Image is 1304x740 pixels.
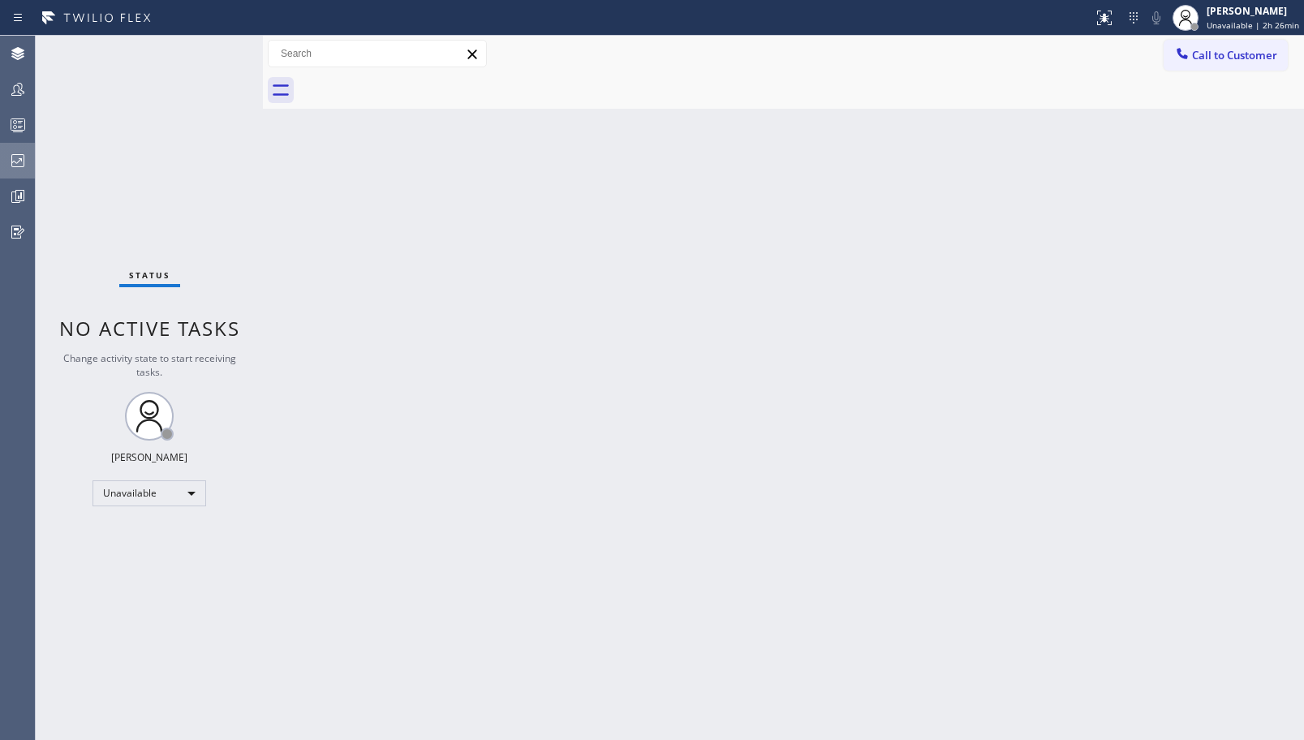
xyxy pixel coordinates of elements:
[269,41,486,67] input: Search
[1164,40,1288,71] button: Call to Customer
[1207,4,1299,18] div: [PERSON_NAME]
[93,480,206,506] div: Unavailable
[129,269,170,281] span: Status
[1207,19,1299,31] span: Unavailable | 2h 26min
[111,450,187,464] div: [PERSON_NAME]
[1192,48,1277,62] span: Call to Customer
[63,351,236,379] span: Change activity state to start receiving tasks.
[59,315,240,342] span: No active tasks
[1145,6,1168,29] button: Mute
